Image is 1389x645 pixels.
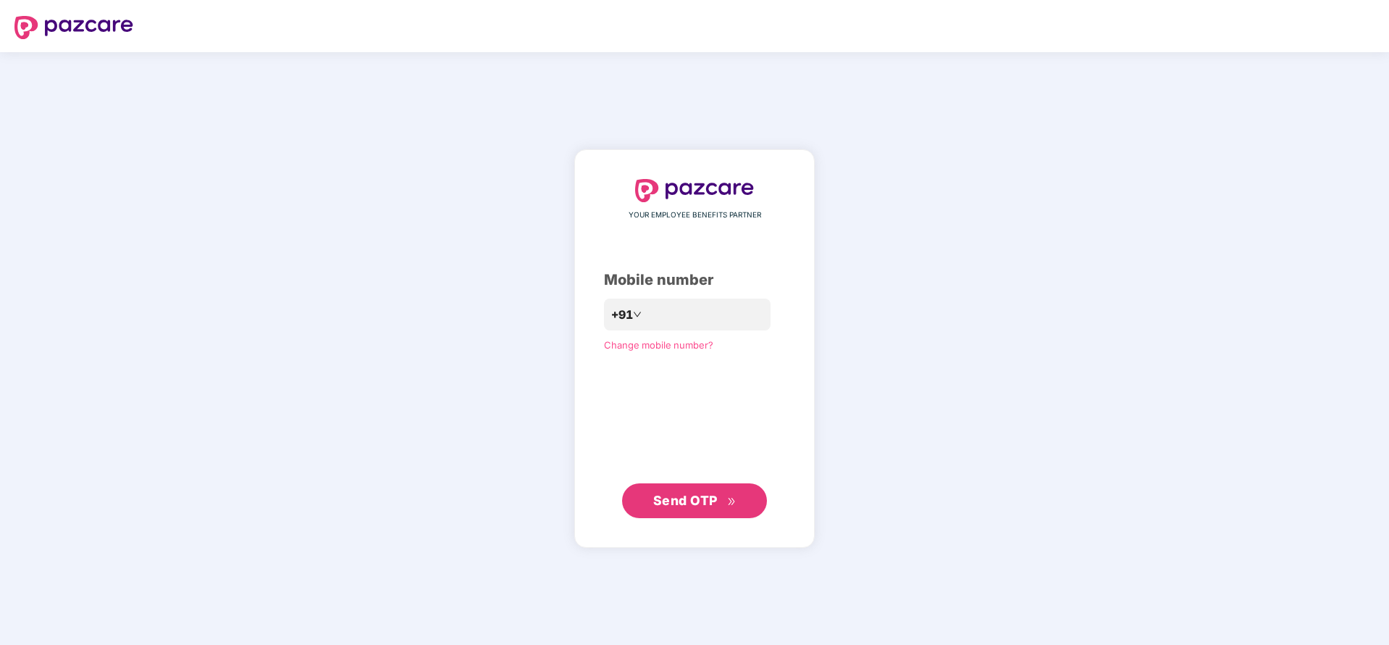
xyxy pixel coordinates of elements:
[635,179,754,202] img: logo
[633,310,642,319] span: down
[653,493,718,508] span: Send OTP
[604,339,713,351] a: Change mobile number?
[622,483,767,518] button: Send OTPdouble-right
[727,497,737,507] span: double-right
[604,269,785,291] div: Mobile number
[611,306,633,324] span: +91
[629,209,761,221] span: YOUR EMPLOYEE BENEFITS PARTNER
[14,16,133,39] img: logo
